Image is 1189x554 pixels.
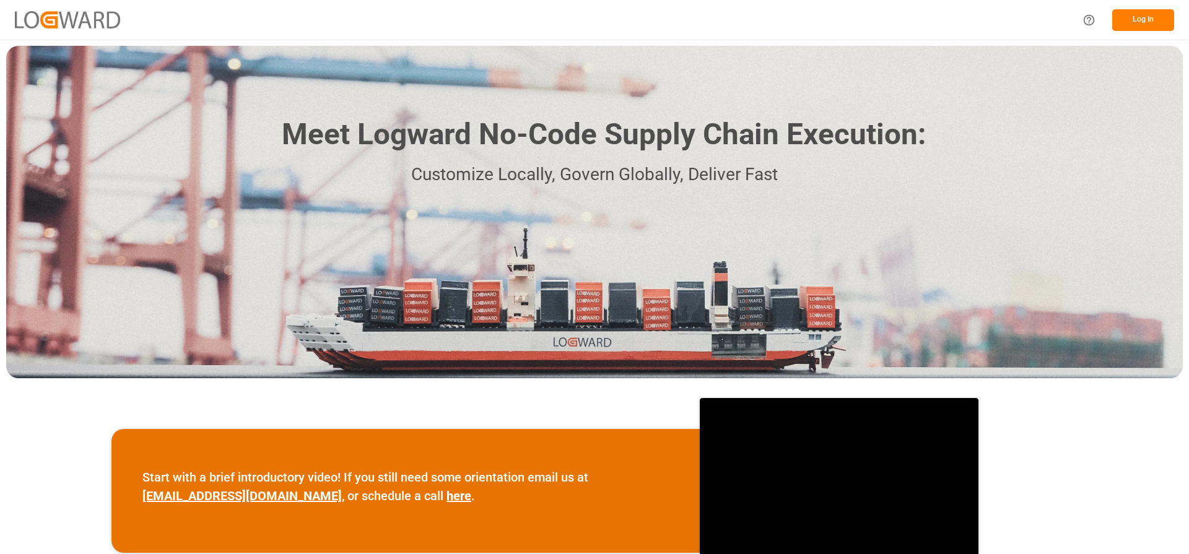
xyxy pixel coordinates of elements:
[446,488,471,503] a: here
[263,161,926,189] p: Customize Locally, Govern Globally, Deliver Fast
[142,488,342,503] a: [EMAIL_ADDRESS][DOMAIN_NAME]
[15,11,120,28] img: Logward_new_orange.png
[142,468,669,505] p: Start with a brief introductory video! If you still need some orientation email us at , or schedu...
[1075,6,1103,34] button: Help Center
[282,113,926,157] h1: Meet Logward No-Code Supply Chain Execution:
[1112,9,1174,31] button: Log In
